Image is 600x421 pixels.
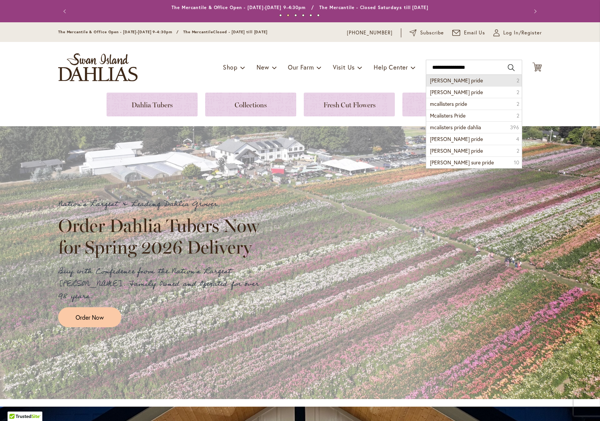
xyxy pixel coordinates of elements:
[430,77,483,84] span: [PERSON_NAME] pride
[317,14,320,17] button: 6 of 6
[503,29,542,37] span: Log In/Register
[508,62,515,74] button: Search
[287,14,289,17] button: 2 of 6
[213,29,268,34] span: Closed - [DATE] till [DATE]
[172,5,428,10] a: The Mercantile & Office Open - [DATE]-[DATE] 9-4:30pm / The Mercantile - Closed Saturdays till [D...
[516,135,519,143] span: 4
[347,29,393,37] a: [PHONE_NUMBER]
[58,198,266,210] p: Nation's Largest & Leading Dahlia Grower
[514,159,519,166] span: 10
[279,14,282,17] button: 1 of 6
[430,147,483,154] span: [PERSON_NAME] pride
[309,14,312,17] button: 5 of 6
[58,4,73,19] button: Previous
[464,29,486,37] span: Email Us
[374,63,408,71] span: Help Center
[76,313,104,322] span: Order Now
[516,77,519,84] span: 2
[223,63,238,71] span: Shop
[58,265,266,303] p: Buy with Confidence from the Nation's Largest [PERSON_NAME]. Family Owned and Operated for over 9...
[527,4,542,19] button: Next
[430,100,467,107] span: mcallisters pride
[58,53,138,81] a: store logo
[288,63,314,71] span: Our Farm
[516,88,519,96] span: 2
[493,29,542,37] a: Log In/Register
[516,147,519,155] span: 2
[302,14,305,17] button: 4 of 6
[410,29,444,37] a: Subscribe
[430,124,481,131] span: mcalisters pride dahlia
[430,135,483,142] span: [PERSON_NAME] pride
[452,29,486,37] a: Email Us
[510,124,519,131] span: 396
[257,63,269,71] span: New
[58,307,121,327] a: Order Now
[420,29,444,37] span: Subscribe
[430,159,494,166] span: [PERSON_NAME] sure pride
[58,29,213,34] span: The Mercantile & Office Open - [DATE]-[DATE] 9-4:30pm / The Mercantile
[430,88,483,96] span: [PERSON_NAME] pride
[294,14,297,17] button: 3 of 6
[516,100,519,108] span: 2
[333,63,355,71] span: Visit Us
[430,112,465,119] span: Mcalisters Pride
[58,215,266,257] h2: Order Dahlia Tubers Now for Spring 2026 Delivery
[516,112,519,119] span: 2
